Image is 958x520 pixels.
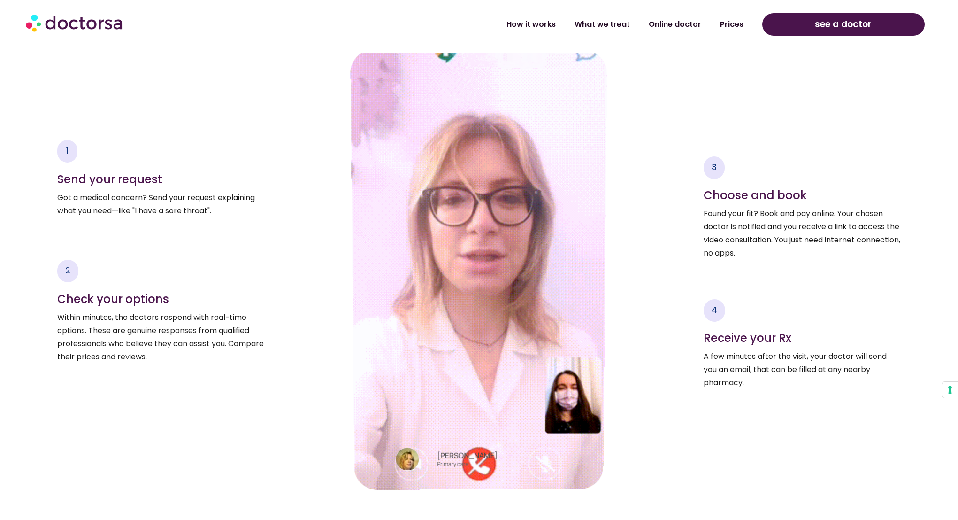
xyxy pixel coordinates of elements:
[57,311,268,364] p: Within minutes, the doctors respond with real-time options. These are genuine responses from qual...
[704,207,900,260] p: Found your fit? Book and pay online. Your chosen doctor is notified and you receive a link to acc...
[712,304,717,316] span: 4
[497,14,565,35] a: How it works
[246,14,753,35] nav: Menu
[704,350,900,389] p: A few minutes after the visit, your doctor will send you an email, that can be filled at any near...
[762,13,925,36] a: see a doctor
[712,161,717,173] span: 3
[66,145,69,156] span: 1
[437,450,562,460] h4: [PERSON_NAME]
[437,459,562,468] p: Primary care
[65,264,70,276] span: 2
[57,173,268,186] h4: Send your request
[57,293,268,306] h4: Check your options
[704,332,900,345] h4: Receive your Rx
[639,14,711,35] a: Online doctor
[704,189,900,202] h4: Choose and book
[711,14,753,35] a: Prices
[565,14,639,35] a: What we treat
[815,17,872,32] span: see a doctor
[57,191,268,217] p: Got a medical concern? Send your request explaining what you need—like "I have a sore throat".
[942,382,958,398] button: Your consent preferences for tracking technologies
